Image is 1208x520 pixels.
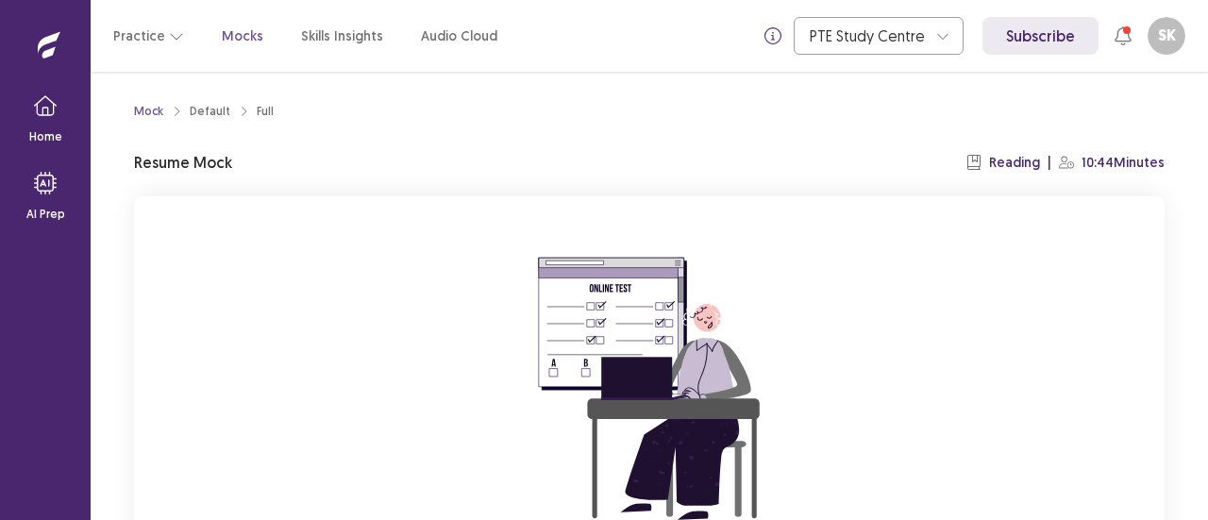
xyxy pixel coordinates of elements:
[1048,153,1051,173] p: |
[1148,17,1185,55] button: SK
[113,19,184,53] button: Practice
[421,26,497,46] a: Audio Cloud
[190,103,230,120] div: Default
[1082,153,1165,173] p: 10:44 Minutes
[756,19,790,53] button: info
[134,151,232,174] p: Resume Mock
[134,103,163,120] a: Mock
[26,206,65,223] p: AI Prep
[301,26,383,46] a: Skills Insights
[222,26,263,46] a: Mocks
[134,103,274,120] nav: breadcrumb
[29,128,62,145] p: Home
[810,18,927,54] div: PTE Study Centre
[982,17,1099,55] a: Subscribe
[257,103,274,120] div: Full
[989,153,1040,173] p: Reading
